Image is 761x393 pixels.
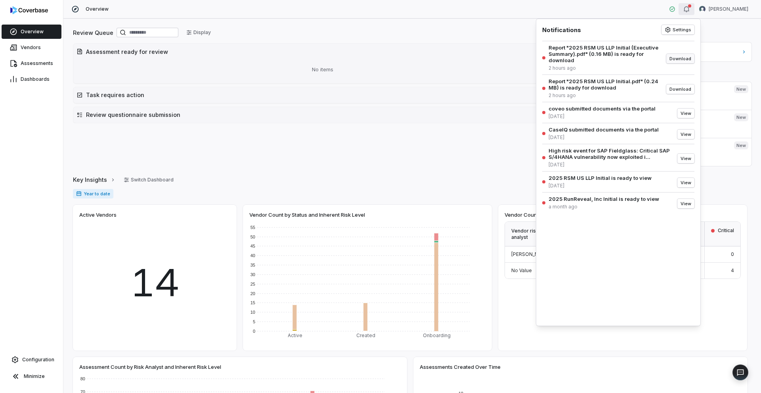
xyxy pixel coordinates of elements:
[511,251,550,257] span: [PERSON_NAME]
[86,111,542,119] h2: Review questionnaire submission
[3,353,60,367] a: Configuration
[250,263,255,267] text: 35
[86,48,542,56] h2: Assessment ready for review
[250,310,255,315] text: 10
[677,199,694,208] button: View
[2,72,61,86] a: Dashboards
[79,211,117,218] span: Active Vendors
[79,363,221,370] span: Assessment Count by Risk Analyst and Inherent Risk Level
[250,300,255,305] text: 15
[549,113,656,120] div: [DATE]
[86,91,542,99] h2: Task requires action
[549,78,660,91] div: Report "2025 RSM US LLP Initial.pdf" (0.24 MB) is ready for download
[694,3,753,15] button: Samuel Folarin avatar[PERSON_NAME]
[677,130,694,139] button: View
[549,92,660,99] div: 2 hours ago
[549,44,660,63] div: Report "2025 RSM US LLP Initial (Executive Summary).pdf" (0.16 MB) is ready for download
[699,6,706,12] img: Samuel Folarin avatar
[182,27,216,38] button: Display
[734,141,748,149] span: New
[2,40,61,55] a: Vendors
[677,154,694,163] button: View
[549,204,659,210] div: a month ago
[119,174,178,186] button: Switch Dashboard
[250,244,255,248] text: 45
[511,267,532,273] span: No Value
[2,25,61,39] a: Overview
[73,189,113,198] span: Year to date
[250,235,255,239] text: 50
[666,84,694,94] button: Download
[709,6,748,12] span: [PERSON_NAME]
[666,54,694,63] button: Download
[549,134,659,141] div: [DATE]
[549,183,652,189] div: [DATE]
[21,76,50,82] span: Dashboards
[73,172,116,188] a: Key Insights
[542,25,581,34] h1: Notifications
[21,60,53,67] span: Assessments
[2,56,61,71] a: Assessments
[549,162,671,168] div: [DATE]
[22,357,54,363] span: Configuration
[21,44,41,51] span: Vendors
[420,363,501,370] span: Assessments Created Over Time
[73,176,107,184] span: Key Insights
[505,211,634,218] span: Vendor Count by Risk Analyst and Inherent Risk Level
[250,282,255,286] text: 25
[80,376,85,381] text: 80
[250,225,255,230] text: 55
[662,25,694,34] button: Settings
[549,175,652,181] div: 2025 RSM US LLP Initial is ready to view
[250,253,255,258] text: 40
[86,6,109,12] span: Overview
[549,126,659,133] div: CaseIQ submitted documents via the portal
[250,272,255,277] text: 30
[24,373,45,380] span: Minimize
[76,59,569,80] div: No items
[253,319,255,324] text: 5
[73,44,572,59] button: Assessment ready for review0
[21,29,44,35] span: Overview
[253,329,255,334] text: 0
[10,6,48,14] img: logo-D7KZi-bG.svg
[250,291,255,296] text: 20
[505,222,562,246] div: Vendor risk analyst
[249,211,365,218] span: Vendor Count by Status and Inherent Risk Level
[549,196,659,202] div: 2025 RunReveal, Inc Initial is ready to view
[718,227,734,234] span: Critical
[734,113,748,121] span: New
[76,191,82,196] svg: Date range for report
[677,109,694,118] button: View
[3,368,60,384] button: Minimize
[73,29,113,37] h2: Review Queue
[549,65,660,71] div: 2 hours ago
[677,178,694,187] button: View
[131,254,179,311] span: 14
[73,107,572,123] button: Review questionnaire submission0
[734,85,748,93] span: New
[731,251,734,257] span: 0
[549,105,656,112] div: coveo submitted documents via the portal
[73,87,572,103] button: Task requires action0
[549,147,671,160] div: High risk event for SAP Fieldglass: Critical SAP S/4HANA vulnerability now exploited i...
[71,172,118,188] button: Key Insights
[731,267,734,273] span: 4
